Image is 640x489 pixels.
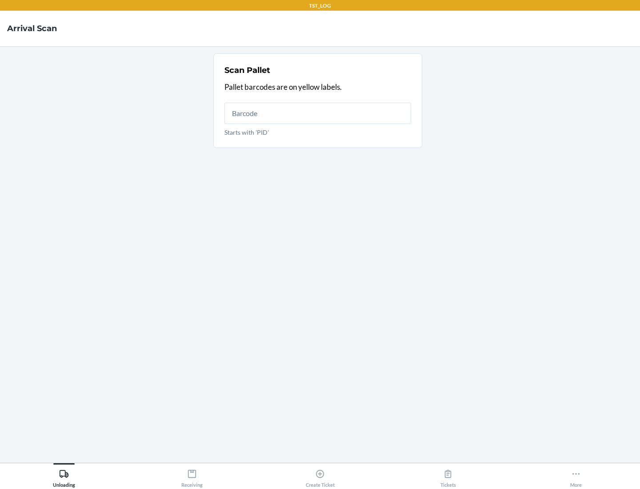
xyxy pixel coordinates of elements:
[384,463,512,488] button: Tickets
[440,465,456,488] div: Tickets
[224,128,411,137] p: Starts with 'PID'
[224,64,270,76] h2: Scan Pallet
[224,103,411,124] input: Starts with 'PID'
[128,463,256,488] button: Receiving
[53,465,75,488] div: Unloading
[7,23,57,34] h4: Arrival Scan
[256,463,384,488] button: Create Ticket
[181,465,203,488] div: Receiving
[224,81,411,93] p: Pallet barcodes are on yellow labels.
[570,465,582,488] div: More
[309,2,331,10] p: TST_LOG
[306,465,335,488] div: Create Ticket
[512,463,640,488] button: More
